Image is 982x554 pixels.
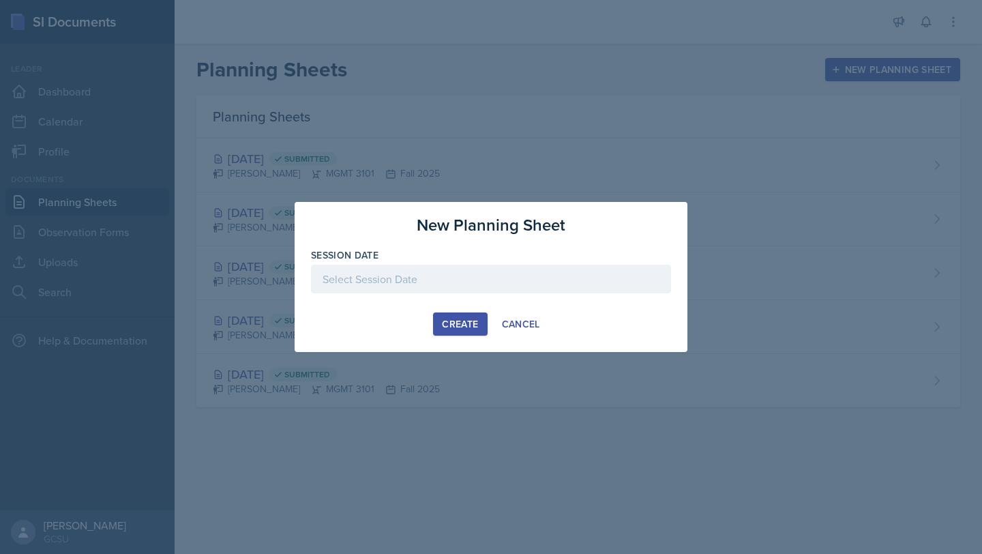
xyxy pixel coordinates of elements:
h3: New Planning Sheet [417,213,565,237]
div: Create [442,319,478,330]
button: Create [433,312,487,336]
button: Cancel [493,312,549,336]
label: Session Date [311,248,378,262]
div: Cancel [502,319,540,330]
